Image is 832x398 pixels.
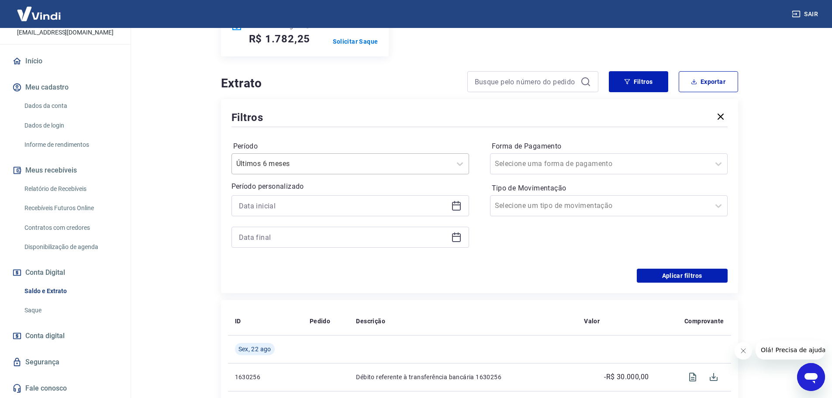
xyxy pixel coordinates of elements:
p: Período personalizado [231,181,469,192]
button: Meus recebíveis [10,161,120,180]
p: ID [235,317,241,325]
a: Segurança [10,353,120,372]
a: Recebíveis Futuros Online [21,199,120,217]
p: [EMAIL_ADDRESS][DOMAIN_NAME] [17,28,114,37]
input: Data inicial [239,199,448,212]
button: Filtros [609,71,668,92]
button: Meu cadastro [10,78,120,97]
input: Busque pelo número do pedido [475,75,577,88]
p: 1630256 [235,373,296,381]
span: Conta digital [25,330,65,342]
h4: Extrato [221,75,457,92]
button: Conta Digital [10,263,120,282]
button: Sair [790,6,822,22]
h5: R$ 1.782,25 [249,32,311,46]
span: Visualizar [682,367,703,388]
iframe: Botão para abrir a janela de mensagens [797,363,825,391]
button: Aplicar filtros [637,269,728,283]
p: -R$ 30.000,00 [604,372,649,382]
a: Informe de rendimentos [21,136,120,154]
img: Vindi [10,0,67,27]
span: Sex, 22 ago [238,345,271,353]
p: Comprovante [684,317,724,325]
p: Pedido [310,317,330,325]
a: Dados de login [21,117,120,135]
p: Descrição [356,317,385,325]
a: Início [10,52,120,71]
a: Fale conosco [10,379,120,398]
label: Período [233,141,467,152]
p: Débito referente à transferência bancária 1630256 [356,373,570,381]
a: Saque [21,301,120,319]
span: Download [703,367,724,388]
span: Olá! Precisa de ajuda? [5,6,73,13]
label: Forma de Pagamento [492,141,726,152]
p: Valor [584,317,600,325]
a: Disponibilização de agenda [21,238,120,256]
a: Contratos com credores [21,219,120,237]
button: Exportar [679,71,738,92]
a: Saldo e Extrato [21,282,120,300]
iframe: Fechar mensagem [735,342,752,360]
a: Conta digital [10,326,120,346]
input: Data final [239,231,448,244]
h5: Filtros [231,111,264,125]
a: Solicitar Saque [333,37,378,46]
a: Dados da conta [21,97,120,115]
iframe: Mensagem da empresa [756,340,825,360]
label: Tipo de Movimentação [492,183,726,194]
a: Relatório de Recebíveis [21,180,120,198]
